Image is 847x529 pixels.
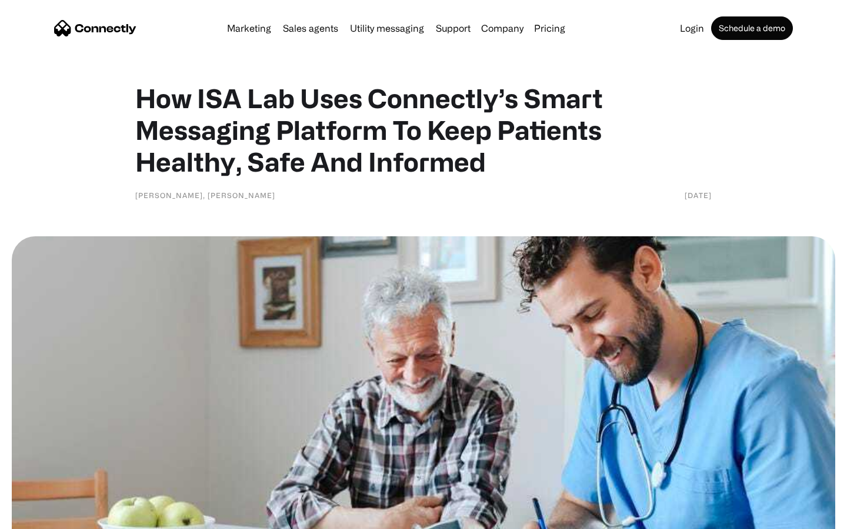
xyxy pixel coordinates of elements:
[711,16,793,40] a: Schedule a demo
[12,508,71,525] aside: Language selected: English
[529,24,570,33] a: Pricing
[135,189,275,201] div: [PERSON_NAME], [PERSON_NAME]
[685,189,712,201] div: [DATE]
[135,82,712,178] h1: How ISA Lab Uses Connectly’s Smart Messaging Platform To Keep Patients Healthy, Safe And Informed
[431,24,475,33] a: Support
[481,20,523,36] div: Company
[675,24,709,33] a: Login
[222,24,276,33] a: Marketing
[278,24,343,33] a: Sales agents
[345,24,429,33] a: Utility messaging
[24,508,71,525] ul: Language list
